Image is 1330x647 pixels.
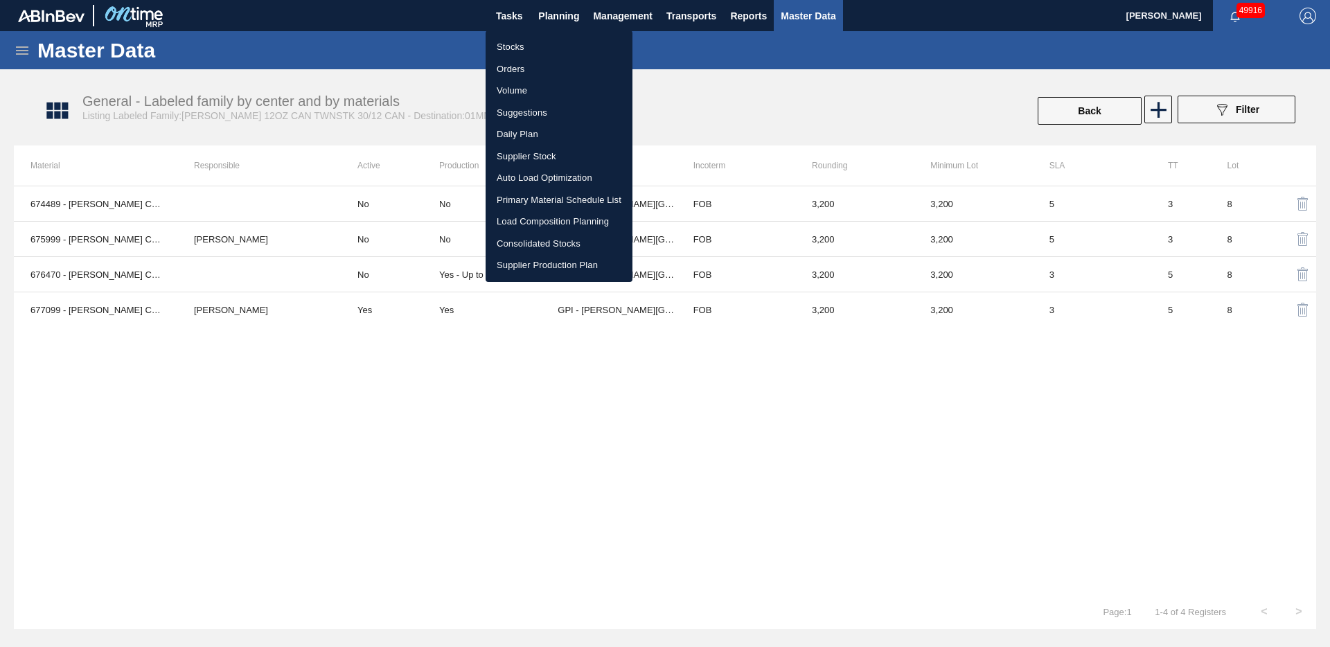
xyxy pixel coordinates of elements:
a: Stocks [486,36,632,58]
a: Load Composition Planning [486,211,632,233]
a: Consolidated Stocks [486,233,632,255]
a: Supplier Production Plan [486,254,632,276]
a: Supplier Stock [486,145,632,168]
a: Suggestions [486,102,632,124]
a: Primary Material Schedule List [486,189,632,211]
a: Volume [486,80,632,102]
a: Orders [486,58,632,80]
a: Daily Plan [486,123,632,145]
a: Auto Load Optimization [486,167,632,189]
